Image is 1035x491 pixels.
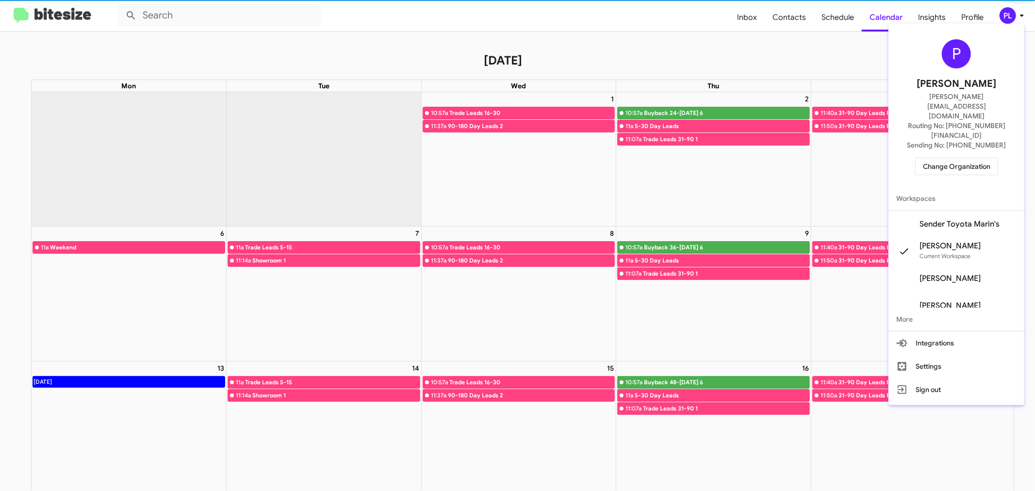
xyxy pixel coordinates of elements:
[888,355,1024,378] button: Settings
[920,274,981,283] span: [PERSON_NAME]
[907,140,1006,150] span: Sending No: [PHONE_NUMBER]
[888,308,1024,331] span: More
[917,76,996,92] span: [PERSON_NAME]
[915,158,998,175] button: Change Organization
[920,219,1000,229] span: Sender Toyota Marin's
[900,92,1013,121] span: [PERSON_NAME][EMAIL_ADDRESS][DOMAIN_NAME]
[900,121,1013,140] span: Routing No: [PHONE_NUMBER][FINANCIAL_ID]
[888,331,1024,355] button: Integrations
[888,378,1024,401] button: Sign out
[942,39,971,68] div: P
[920,252,970,260] span: Current Workspace
[920,241,981,251] span: [PERSON_NAME]
[923,158,990,175] span: Change Organization
[888,187,1024,210] span: Workspaces
[920,301,981,311] span: [PERSON_NAME]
